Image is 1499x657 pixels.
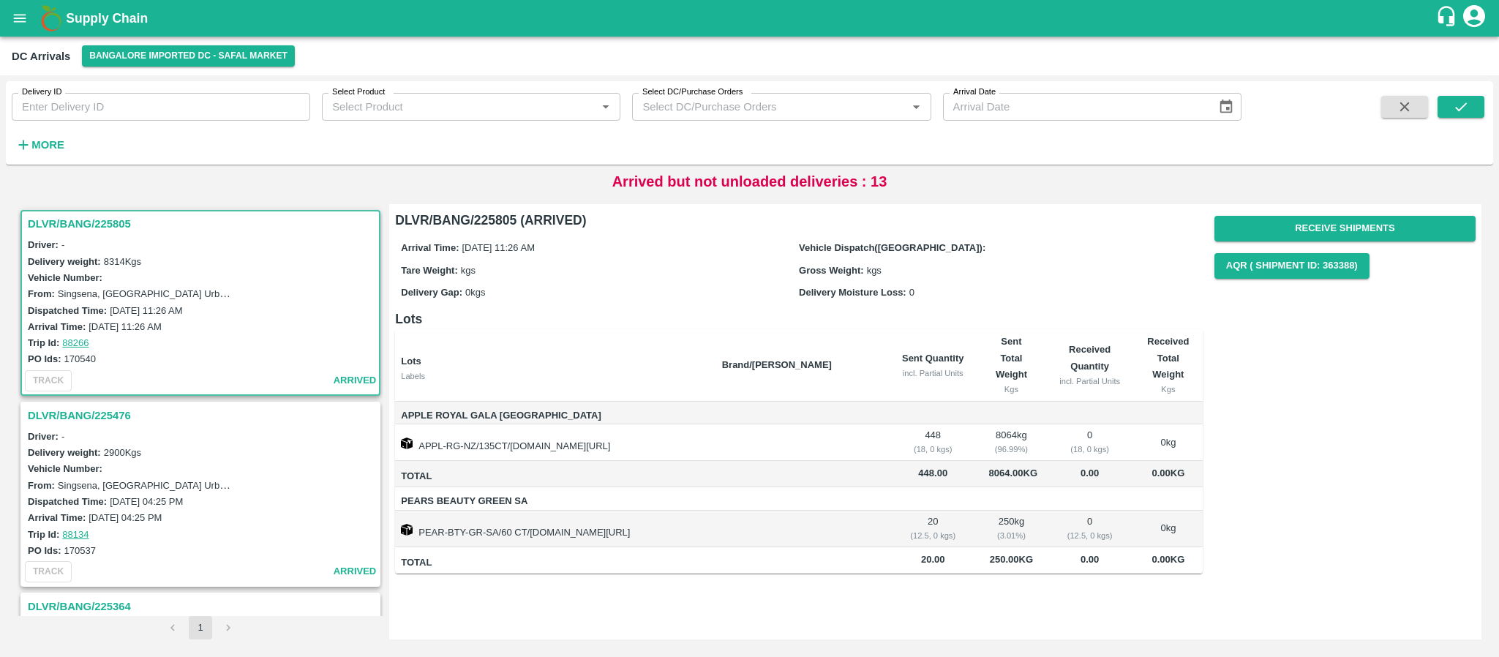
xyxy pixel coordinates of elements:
h3: DLVR/BANG/225476 [28,406,377,425]
span: kgs [867,265,882,276]
label: Select DC/Purchase Orders [642,86,743,98]
span: 8064.00 Kg [989,468,1038,478]
label: [DATE] 04:25 PM [110,496,183,507]
label: Delivery Moisture Loss: [799,287,906,298]
div: incl. Partial Units [901,367,966,380]
span: Pears Beauty Green SA [401,493,710,510]
button: Open [596,97,615,116]
span: [DATE] 11:26 AM [462,242,535,253]
p: Arrived but not unloaded deliveries : 13 [612,170,887,192]
label: Vehicle Dispatch([GEOGRAPHIC_DATA]): [799,242,985,253]
input: Enter Delivery ID [12,93,310,121]
label: Select Product [332,86,385,98]
b: Received Quantity [1069,344,1111,371]
span: Apple Royal Gala [GEOGRAPHIC_DATA] [401,408,710,424]
nav: pagination navigation [159,616,242,639]
div: ( 3.01 %) [989,529,1034,542]
span: arrived [334,563,377,580]
div: ( 18, 0 kgs) [1057,443,1122,456]
td: 0 [1045,511,1134,547]
div: ( 12.5, 0 kgs) [1057,529,1122,542]
input: Select Product [326,97,592,116]
button: open drawer [3,1,37,35]
span: 0 kgs [465,287,485,298]
span: - [61,431,64,442]
label: Driver: [28,239,59,250]
span: 20.00 [901,552,966,568]
h3: DLVR/BANG/225805 [28,214,377,233]
div: ( 18, 0 kgs) [901,443,966,456]
button: Choose date [1212,93,1240,121]
b: Brand/[PERSON_NAME] [722,359,832,370]
label: Singsena, [GEOGRAPHIC_DATA] Urban, huskar, [GEOGRAPHIC_DATA] [58,479,368,491]
span: kgs [461,265,476,276]
span: arrived [334,372,377,389]
button: AQR ( Shipment Id: 363388) [1214,253,1370,279]
button: page 1 [189,616,212,639]
h6: Lots [395,309,1203,329]
img: box [401,438,413,449]
label: Dispatched Time: [28,496,107,507]
div: Kgs [1146,383,1191,396]
label: [DATE] 11:26 AM [110,305,182,316]
b: Received Total Weight [1147,336,1189,380]
label: From: [28,288,55,299]
td: 448 [889,424,977,461]
label: Delivery weight: [28,447,101,458]
label: 2900 Kgs [104,447,141,458]
a: 88134 [62,529,89,540]
div: account of current user [1461,3,1487,34]
input: Arrival Date [943,93,1206,121]
span: 0.00 [1057,552,1122,568]
td: 0 kg [1134,511,1203,547]
img: box [401,524,413,536]
label: Singsena, [GEOGRAPHIC_DATA] Urban, huskar, [GEOGRAPHIC_DATA] [58,288,368,299]
label: 170540 [64,353,96,364]
label: From: [28,480,55,491]
td: 0 kg [1134,424,1203,461]
label: Tare Weight: [401,265,458,276]
label: Trip Id: [28,529,59,540]
strong: More [31,139,64,151]
span: 448.00 [901,465,966,482]
label: Vehicle Number: [28,463,102,474]
img: logo [37,4,66,33]
span: 250.00 Kg [990,554,1033,565]
label: Arrival Time: [28,512,86,523]
span: Total [401,468,710,485]
input: Select DC/Purchase Orders [636,97,883,116]
div: incl. Partial Units [1057,375,1122,388]
label: PO Ids: [28,353,61,364]
label: Vehicle Number: [28,272,102,283]
label: Delivery Gap: [401,287,462,298]
label: [DATE] 11:26 AM [89,321,161,332]
label: 170537 [64,545,96,556]
div: DC Arrivals [12,47,70,66]
div: Kgs [989,383,1034,396]
a: Supply Chain [66,8,1435,29]
span: 0.00 Kg [1152,468,1184,478]
b: Lots [401,356,421,367]
label: [DATE] 04:25 PM [89,512,162,523]
div: ( 12.5, 0 kgs) [901,529,966,542]
label: Delivery ID [22,86,61,98]
div: Labels [401,369,710,383]
label: PO Ids: [28,545,61,556]
span: Total [401,555,710,571]
td: 8064 kg [977,424,1046,461]
button: Select DC [82,45,295,67]
button: Receive Shipments [1214,216,1476,241]
button: Open [906,97,925,116]
td: 250 kg [977,511,1046,547]
label: Trip Id: [28,337,59,348]
label: Dispatched Time: [28,305,107,316]
div: customer-support [1435,5,1461,31]
span: 0.00 Kg [1152,554,1184,565]
td: 20 [889,511,977,547]
b: Sent Quantity [902,353,964,364]
label: Driver: [28,431,59,442]
h3: DLVR/BANG/225364 [28,597,377,616]
span: 0 [909,287,914,298]
label: Arrival Time: [401,242,459,253]
label: Arrival Time: [28,321,86,332]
